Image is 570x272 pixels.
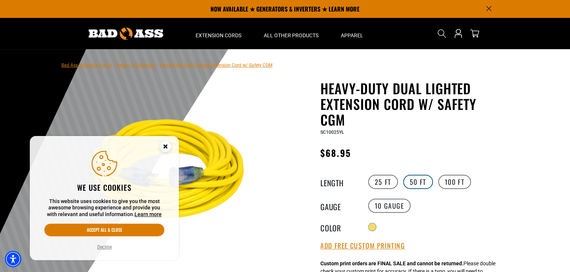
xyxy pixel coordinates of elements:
span: $68.95 [320,146,351,159]
h1: Heavy-Duty Dual Lighted Extension Cord w/ Safety CGM [320,80,503,127]
legend: Gauge [320,201,358,211]
label: 50 FT [403,175,433,189]
legend: Color [320,222,358,232]
div: Accessibility Menu [5,251,21,267]
strong: Custom print orders are FINAL SALE and cannot be returned. [320,260,463,266]
summary: All Other Products [253,18,330,49]
a: This website uses cookies to give you the most awesome browsing experience and provide you with r... [134,211,162,217]
span: All Other Products [264,32,319,39]
span: Extension Cords [196,32,241,39]
span: Apparel [341,32,363,39]
span: SC10025YL [320,130,344,135]
h2: We use cookies [44,183,164,192]
summary: Extension Cords [184,18,253,49]
button: Accept all & close [44,224,164,236]
aside: Cookie Consent [30,136,179,260]
img: yellow [83,82,263,262]
span: › [157,63,159,68]
span: Heavy-Duty Dual Lighted Extension Cord w/ Safety CGM [160,63,272,68]
summary: Apparel [330,18,374,49]
legend: Length [320,177,358,187]
span: › [113,63,115,68]
summary: Search [436,28,448,39]
a: Return to Collection [116,63,156,68]
label: 10 Gauge [368,199,411,213]
img: Bad Ass Extension Cords [89,28,163,40]
button: Decline [95,243,114,251]
a: Bad Ass Extension Cords [61,63,112,68]
nav: breadcrumbs [61,60,272,69]
button: Add Free Custom Printing [320,242,405,250]
label: 100 FT [438,175,471,189]
label: 25 FT [368,175,398,189]
p: This website uses cookies to give you the most awesome browsing experience and provide you with r... [44,198,164,218]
